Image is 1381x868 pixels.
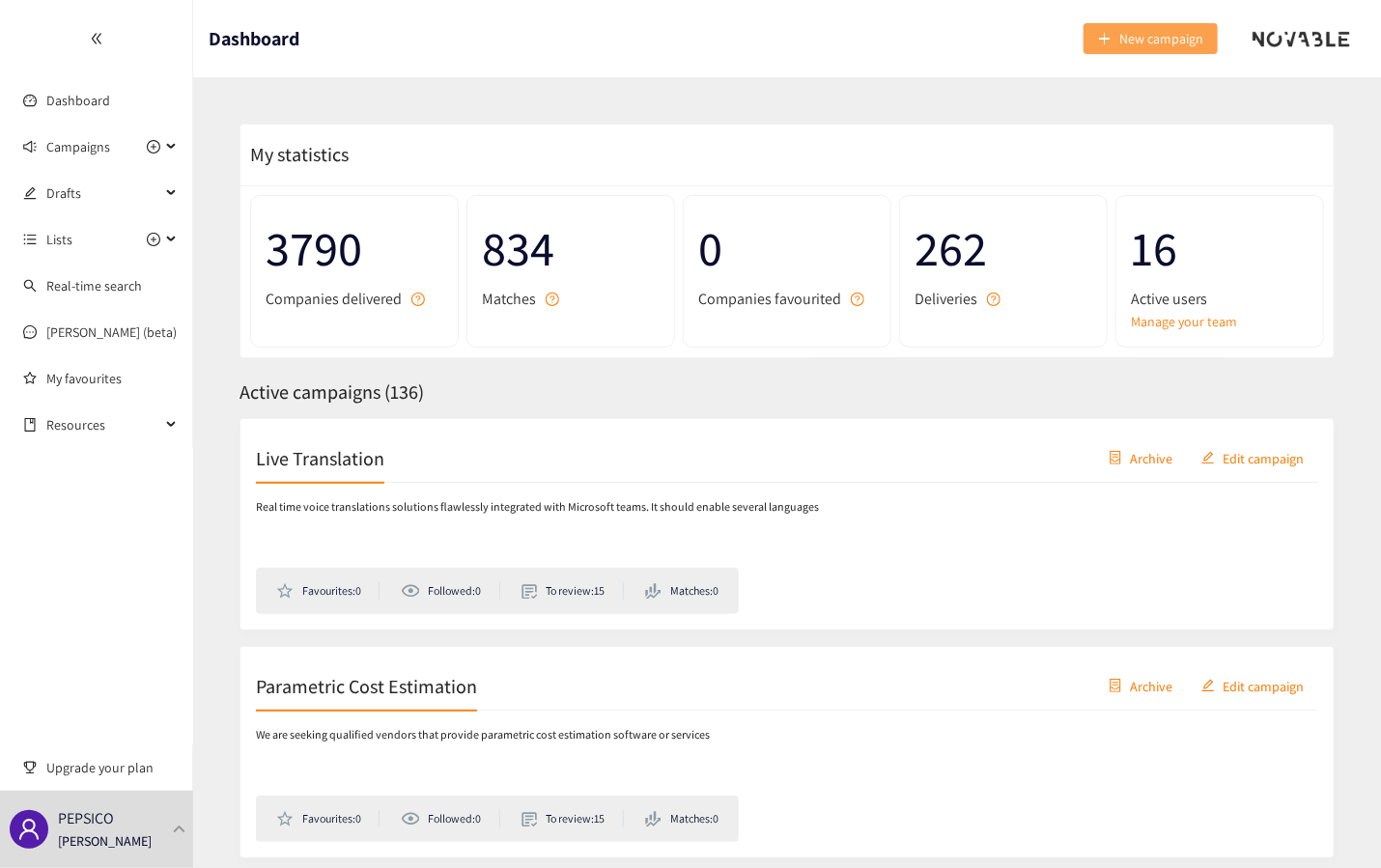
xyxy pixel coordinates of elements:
span: container [1109,451,1122,466]
a: Live TranslationcontainerArchiveeditEdit campaignReal time voice translations solutions flawlessl... [240,418,1335,630]
a: My favourites [46,359,178,398]
span: Companies favourited [698,287,841,311]
p: [PERSON_NAME] [58,830,152,852]
h2: Live Translation [256,444,384,471]
button: containerArchive [1094,670,1187,701]
li: Followed: 0 [401,810,499,827]
span: Lists [46,220,72,259]
span: edit [1201,451,1215,466]
span: edit [1201,679,1215,694]
span: container [1109,679,1122,694]
span: trophy [23,761,37,774]
a: [PERSON_NAME] (beta) [46,323,177,341]
span: Active campaigns ( 136 ) [240,379,424,405]
span: 3790 [266,210,443,287]
span: My statistics [240,142,349,167]
span: 16 [1131,210,1309,287]
li: Matches: 0 [645,582,719,600]
span: unordered-list [23,233,37,246]
span: Edit campaign [1223,675,1304,696]
button: containerArchive [1094,442,1187,473]
p: Real time voice translations solutions flawlessly integrated with Microsoft teams. It should enab... [256,498,819,517]
span: 0 [698,210,876,287]
a: Manage your team [1131,311,1309,332]
span: Deliveries [915,287,977,311]
span: sound [23,140,37,154]
span: Archive [1130,675,1172,696]
span: Active users [1131,287,1207,311]
h2: Parametric Cost Estimation [256,672,477,699]
span: plus-circle [147,233,160,246]
span: Campaigns [46,127,110,166]
li: To review: 15 [521,582,624,600]
button: editEdit campaign [1187,670,1318,701]
li: Favourites: 0 [276,810,380,827]
li: Followed: 0 [401,582,499,600]
span: double-left [90,32,103,45]
span: Matches [482,287,536,311]
span: question-circle [546,293,559,306]
span: edit [23,186,37,200]
p: PEPSICO [58,806,114,830]
iframe: Chat Widget [1284,775,1381,868]
span: plus [1098,32,1112,47]
span: 834 [482,210,660,287]
span: question-circle [411,293,425,306]
li: Favourites: 0 [276,582,380,600]
li: To review: 15 [521,810,624,827]
span: Archive [1130,447,1172,468]
li: Matches: 0 [645,810,719,827]
p: We are seeking qualified vendors that provide parametric cost estimation software or services [256,726,710,744]
span: plus-circle [147,140,160,154]
span: Edit campaign [1223,447,1304,468]
span: Drafts [46,174,160,212]
button: editEdit campaign [1187,442,1318,473]
span: question-circle [851,293,864,306]
span: Upgrade your plan [46,748,178,787]
a: Real-time search [46,277,142,294]
span: Resources [46,406,160,444]
a: Dashboard [46,92,110,109]
span: user [17,818,41,841]
a: Parametric Cost EstimationcontainerArchiveeditEdit campaignWe are seeking qualified vendors that ... [240,646,1335,858]
span: 262 [915,210,1092,287]
button: plusNew campaign [1084,23,1218,54]
span: question-circle [987,293,1001,306]
span: New campaign [1119,28,1203,49]
span: book [23,418,37,432]
span: Companies delivered [266,287,402,311]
